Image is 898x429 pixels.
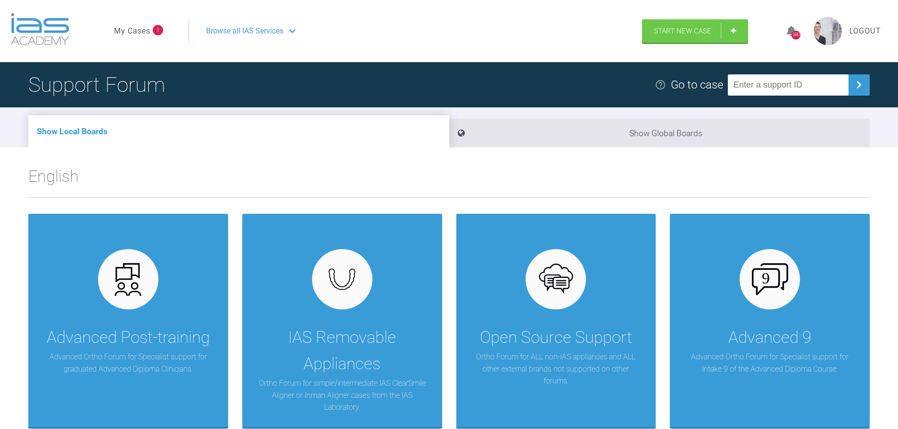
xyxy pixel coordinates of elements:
[728,74,849,96] input: Enter a support ID
[470,351,642,387] p: Ortho Forum for ALL non-IAS appliances and ALL other external brands not supported on other forums.
[206,25,283,37] span: Browse all IAS Services
[256,324,428,377] div: IAS Removable Appliances
[324,266,360,293] img: removables.927eaa4e.svg
[814,17,842,45] img: profile.png
[456,214,656,428] a: Open Source SupportOrtho Forum for ALL non-IAS appliances and ALL other external brands not suppo...
[851,77,866,92] img: chevronRight.28bd32b0.svg
[114,25,150,37] a: My Cases
[11,13,69,45] img: logo-light.3e3ef733.png
[791,31,800,40] div: 580
[28,115,449,147] li: Show Local Boards
[449,119,870,147] li: Show Global Boards
[752,263,788,295] img: advanced-9.7b3bd4b1.svg
[153,25,163,35] span: 1
[28,163,870,197] h2: English
[242,214,442,428] a: IAS Removable AppliancesOrtho Forum for simple/intermediate IAS ClearSmile Aligner or Inman Align...
[538,261,574,298] img: opensource.6e495855.svg
[480,324,632,351] div: Open Source Support
[256,377,428,413] p: Ortho Forum for simple/intermediate IAS ClearSmile Aligner or Inman Aligner cases from the IAS La...
[728,324,811,351] div: Advanced 9
[28,214,228,428] a: Advanced Post-trainingAdvanced Ortho Forum for Specialist support for graduated Advanced Diploma ...
[671,76,723,94] div: Go to case
[670,214,870,428] a: Advanced 9Advanced Ortho Forum for Specialist support for Intake 9 of the Advanced Diploma Course.
[849,25,881,37] a: Logout
[110,261,146,298] img: advanced.73cea251.svg
[684,351,856,375] p: Advanced Ortho Forum for Specialist support for Intake 9 of the Advanced Diploma Course.
[47,324,210,351] div: Advanced Post-training
[655,79,666,90] img: help.e70b9f3d.svg
[28,68,165,101] h1: Support Forum
[42,351,214,375] p: Advanced Ortho Forum for Specialist support for graduated Advanced Diploma Clinicians.
[642,19,748,43] a: Start New Case
[654,27,711,35] span: Start New Case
